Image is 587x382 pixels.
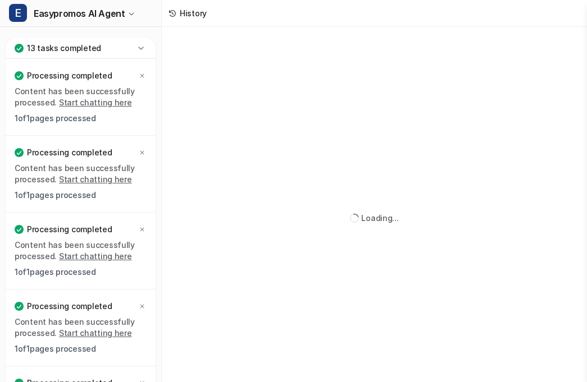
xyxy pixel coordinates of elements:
[180,7,207,19] div: History
[15,190,147,201] p: 1 of 1 pages processed
[34,6,125,21] span: Easypromos AI Agent
[27,301,112,312] p: Processing completed
[15,240,147,262] p: Content has been successfully processed.
[59,98,132,107] a: Start chatting here
[361,212,398,224] div: Loading...
[15,266,147,278] p: 1 of 1 pages processed
[15,86,147,108] p: Content has been successfully processed.
[59,328,132,338] a: Start chatting here
[27,70,112,81] p: Processing completed
[9,4,27,22] span: E
[27,43,101,54] p: 13 tasks completed
[15,163,147,185] p: Content has been successfully processed.
[15,316,147,339] p: Content has been successfully processed.
[59,174,132,184] a: Start chatting here
[15,113,147,124] p: 1 of 1 pages processed
[27,224,112,235] p: Processing completed
[15,343,147,355] p: 1 of 1 pages processed
[27,147,112,158] p: Processing completed
[4,34,157,49] a: Chat
[59,251,132,261] a: Start chatting here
